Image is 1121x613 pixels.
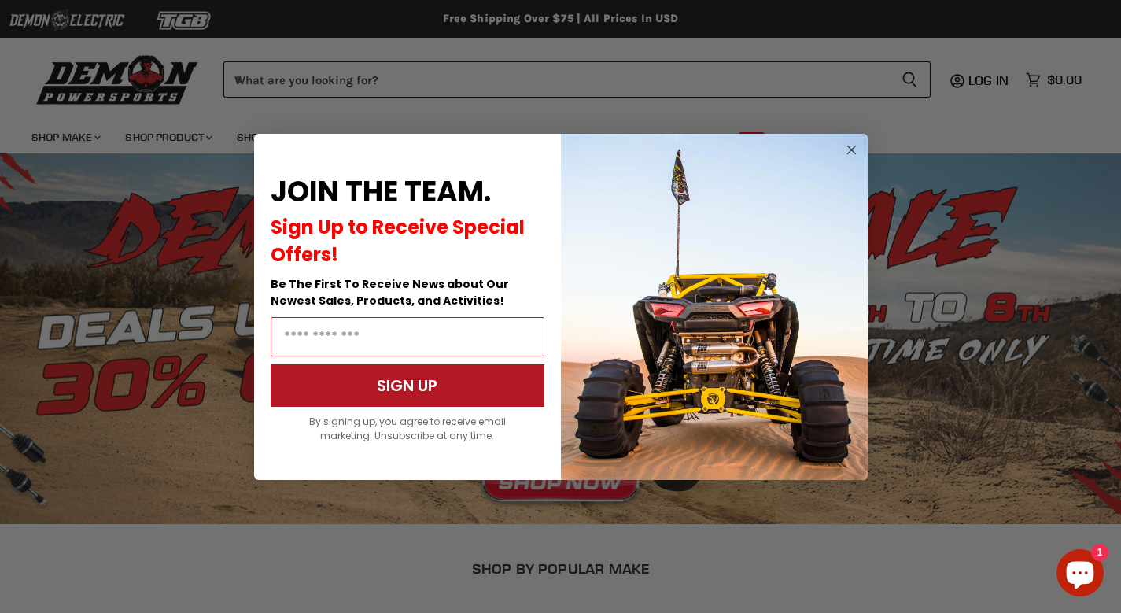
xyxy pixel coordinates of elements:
[271,214,525,268] span: Sign Up to Receive Special Offers!
[271,364,544,407] button: SIGN UP
[271,172,491,212] span: JOIN THE TEAM.
[842,140,861,160] button: Close dialog
[271,276,509,308] span: Be The First To Receive News about Our Newest Sales, Products, and Activities!
[309,415,506,442] span: By signing up, you agree to receive email marketing. Unsubscribe at any time.
[271,317,544,356] input: Email Address
[1052,549,1108,600] inbox-online-store-chat: Shopify online store chat
[561,134,868,480] img: a9095488-b6e7-41ba-879d-588abfab540b.jpeg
